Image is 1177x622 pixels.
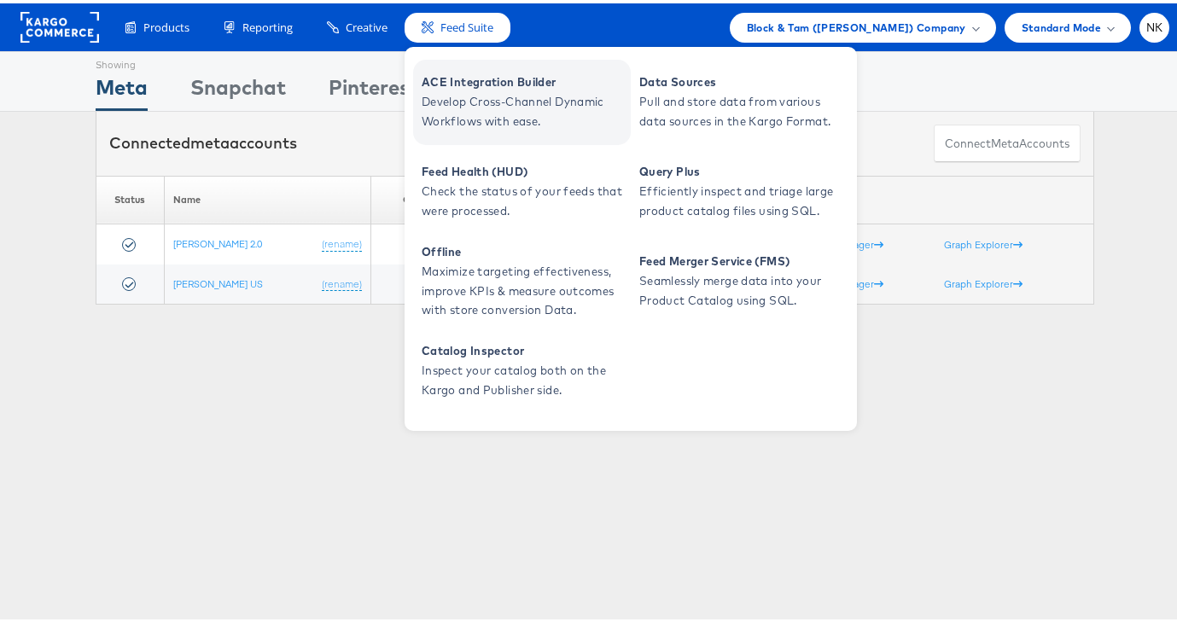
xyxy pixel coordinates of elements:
span: Data Sources [639,69,844,89]
div: Pinterest [329,69,419,108]
a: Catalog Inspector Inspect your catalog both on the Kargo and Publisher side. [413,325,631,410]
button: ConnectmetaAccounts [934,121,1081,160]
span: NK [1146,19,1163,30]
span: Reporting [242,16,293,32]
a: Offline Maximize targeting effectiveness, improve KPIs & measure outcomes with store conversion D... [413,235,631,321]
a: (rename) [322,234,362,248]
td: USD [370,261,454,301]
th: Status [96,172,165,221]
span: Seamlessly merge data into your Product Catalog using SQL. [639,268,844,307]
td: USD [370,221,454,261]
a: [PERSON_NAME] US [173,274,263,287]
a: Feed Merger Service (FMS) Seamlessly merge data into your Product Catalog using SQL. [631,235,848,321]
span: Query Plus [639,159,844,178]
span: meta [991,132,1019,148]
span: Creative [346,16,387,32]
span: Inspect your catalog both on the Kargo and Publisher side. [422,358,626,397]
span: Products [143,16,189,32]
span: Offline [422,239,626,259]
span: ACE Integration Builder [422,69,626,89]
div: Connected accounts [109,129,297,151]
span: Block & Tam ([PERSON_NAME]) Company [747,15,966,33]
a: (rename) [322,274,362,288]
span: Develop Cross-Channel Dynamic Workflows with ease. [422,89,626,128]
span: Feed Suite [440,16,493,32]
span: Standard Mode [1022,15,1101,33]
div: Meta [96,69,148,108]
span: Check the status of your feeds that were processed. [422,178,626,218]
span: Catalog Inspector [422,338,626,358]
a: Feed Health (HUD) Check the status of your feeds that were processed. [413,146,631,231]
a: [PERSON_NAME] 2.0 [173,234,262,247]
span: Efficiently inspect and triage large product catalog files using SQL. [639,178,844,218]
div: Showing [96,49,148,69]
span: Pull and store data from various data sources in the Kargo Format. [639,89,844,128]
th: Name [164,172,370,221]
a: Data Sources Pull and store data from various data sources in the Kargo Format. [631,56,848,142]
span: Maximize targeting effectiveness, improve KPIs & measure outcomes with store conversion Data. [422,259,626,317]
a: Query Plus Efficiently inspect and triage large product catalog files using SQL. [631,146,848,231]
a: ACE Integration Builder Develop Cross-Channel Dynamic Workflows with ease. [413,56,631,142]
span: Feed Merger Service (FMS) [639,248,844,268]
span: Feed Health (HUD) [422,159,626,178]
a: Graph Explorer [944,235,1023,247]
a: Graph Explorer [944,274,1023,287]
span: meta [190,130,230,149]
div: Snapchat [190,69,286,108]
th: Currency [370,172,454,221]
